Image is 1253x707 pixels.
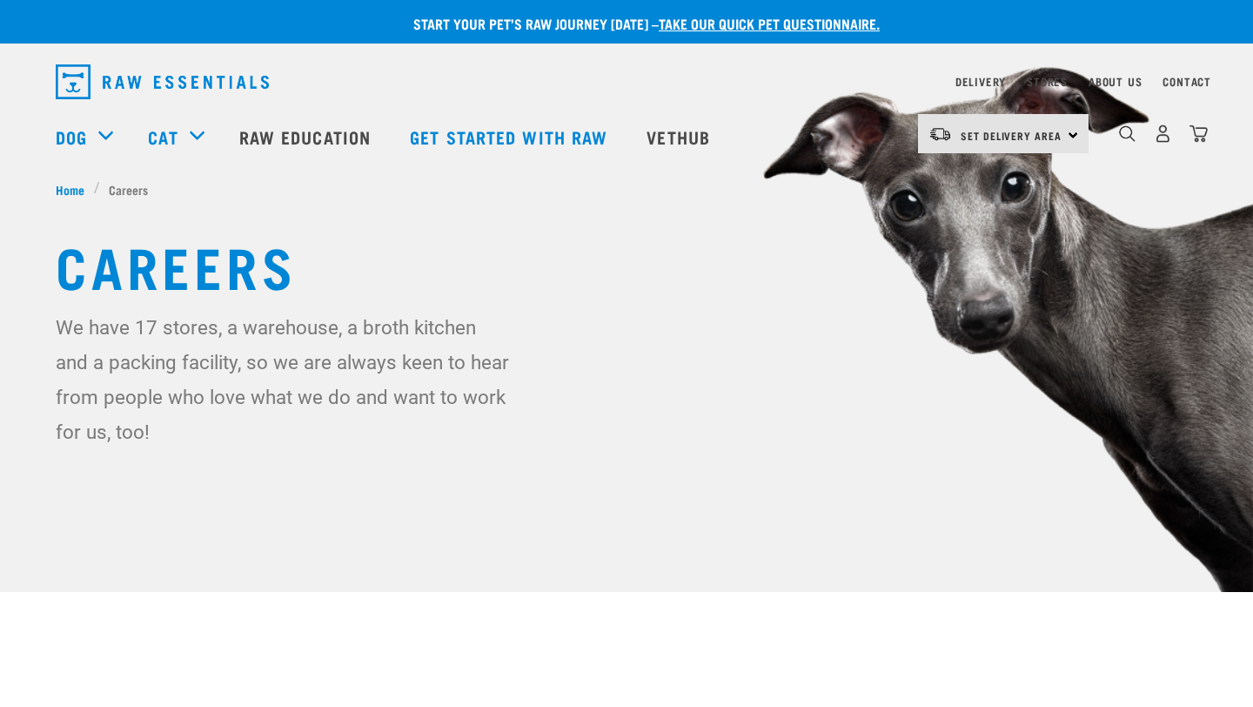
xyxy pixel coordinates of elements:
img: home-icon@2x.png [1189,125,1208,143]
a: Get started with Raw [392,102,629,172]
a: Stores [1027,78,1068,84]
span: Set Delivery Area [961,132,1062,138]
img: user.png [1154,125,1172,143]
a: Cat [148,124,178,150]
p: We have 17 stores, a warehouse, a broth kitchen and a packing facility, so we are always keen to ... [56,310,513,449]
img: Raw Essentials Logo [56,64,269,99]
nav: dropdown navigation [42,57,1211,106]
a: Dog [56,124,87,150]
a: Delivery [955,78,1006,84]
nav: breadcrumbs [56,180,1197,199]
a: Vethub [629,102,732,172]
a: Home [56,180,94,199]
a: Contact [1163,78,1211,84]
a: About Us [1089,78,1142,84]
span: Home [56,180,84,199]
a: Raw Education [222,102,392,172]
h1: Careers [56,233,1197,296]
a: take our quick pet questionnaire. [659,19,880,27]
img: home-icon-1@2x.png [1119,125,1136,142]
img: van-moving.png [928,126,952,142]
